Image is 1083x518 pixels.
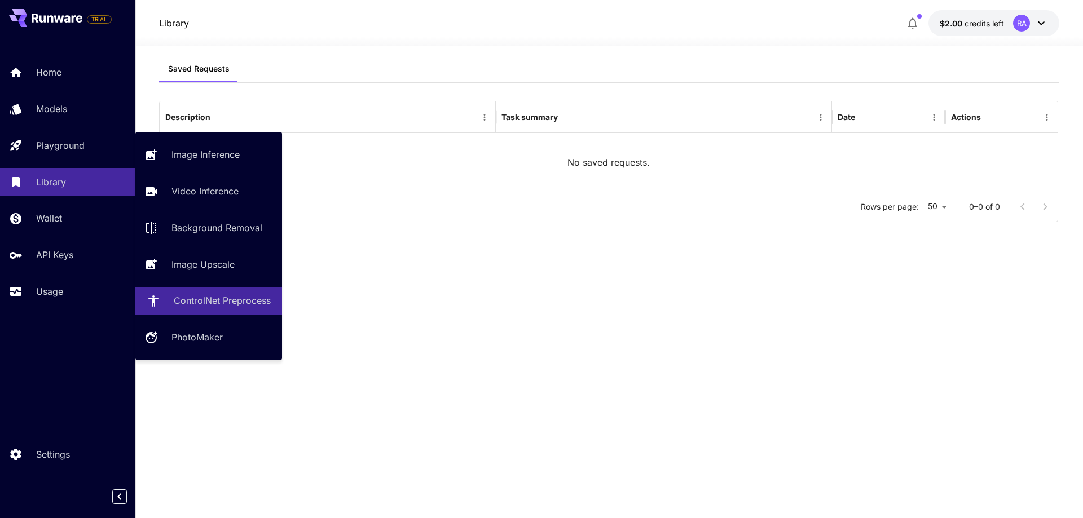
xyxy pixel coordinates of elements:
p: Home [36,65,61,79]
div: Actions [951,112,981,122]
button: Sort [559,109,575,125]
p: ControlNet Preprocess [174,294,271,307]
p: Image Upscale [171,258,235,271]
div: $2.00 [940,17,1004,29]
p: Library [159,16,189,30]
span: credits left [965,19,1004,28]
a: Image Inference [135,141,282,169]
button: $2.00 [928,10,1059,36]
p: Playground [36,139,85,152]
div: Date [838,112,855,122]
span: $2.00 [940,19,965,28]
p: Rows per page: [861,201,919,212]
p: Image Inference [171,148,240,161]
button: Menu [1039,109,1055,125]
span: Saved Requests [168,64,230,74]
p: Models [36,102,67,116]
p: No saved requests. [567,156,650,169]
p: Library [36,175,66,189]
button: Menu [813,109,829,125]
p: Usage [36,285,63,298]
p: API Keys [36,248,73,262]
a: PhotoMaker [135,324,282,351]
button: Collapse sidebar [112,489,127,504]
button: Menu [926,109,942,125]
p: 0–0 of 0 [969,201,1000,212]
div: 50 [923,198,951,215]
a: ControlNet Preprocess [135,287,282,315]
button: Menu [477,109,492,125]
button: Sort [212,109,227,125]
p: Background Removal [171,221,262,234]
p: Settings [36,448,70,461]
a: Video Inference [135,178,282,205]
span: TRIAL [87,15,111,24]
p: Wallet [36,211,62,225]
div: RA [1013,15,1030,32]
p: PhotoMaker [171,330,223,344]
nav: breadcrumb [159,16,189,30]
div: Description [165,112,210,122]
div: Collapse sidebar [121,486,135,507]
a: Background Removal [135,214,282,242]
span: Add your payment card to enable full platform functionality. [87,12,112,26]
a: Image Upscale [135,250,282,278]
button: Sort [856,109,872,125]
div: Task summary [501,112,558,122]
p: Video Inference [171,184,239,198]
